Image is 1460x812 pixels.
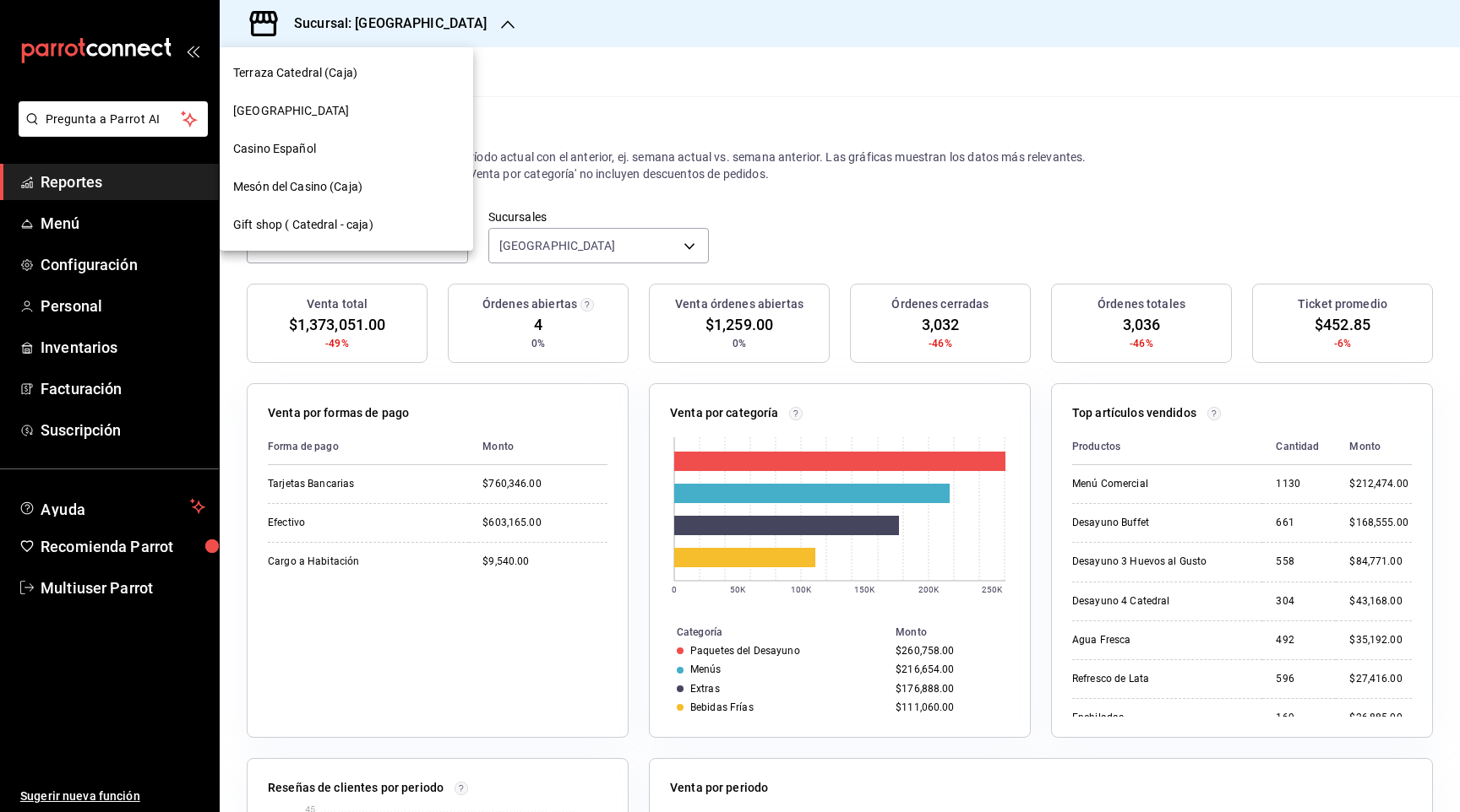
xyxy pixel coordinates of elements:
[220,206,473,244] div: Gift shop ( Catedral - caja)
[220,130,473,168] div: Casino Español
[233,64,357,82] span: Terraza Catedral (Caja)
[233,178,362,196] span: Mesón del Casino (Caja)
[220,54,473,92] div: Terraza Catedral (Caja)
[233,102,349,120] span: [GEOGRAPHIC_DATA]
[220,168,473,206] div: Mesón del Casino (Caja)
[233,216,373,234] span: Gift shop ( Catedral - caja)
[233,140,316,158] span: Casino Español
[220,92,473,130] div: [GEOGRAPHIC_DATA]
